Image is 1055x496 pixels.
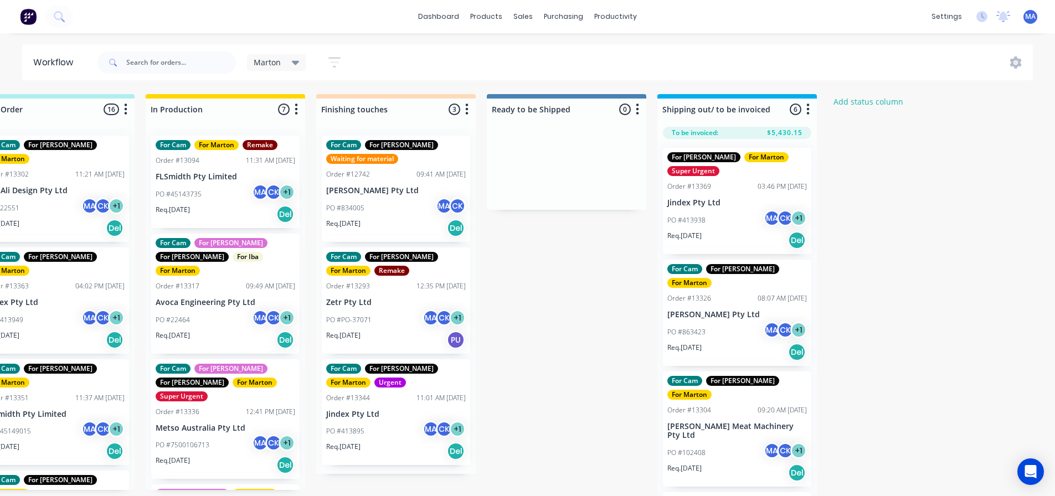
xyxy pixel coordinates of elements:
[326,169,370,179] div: Order #12742
[667,448,706,458] p: PO #102408
[667,376,702,386] div: For Cam
[151,359,300,479] div: For CamFor [PERSON_NAME]For [PERSON_NAME]For MartonSuper UrgentOrder #1333612:41 PM [DATE]Metso A...
[667,327,706,337] p: PO #863423
[243,140,277,150] div: Remake
[777,322,794,338] div: CK
[81,309,98,326] div: MA
[326,186,466,195] p: [PERSON_NAME] Pty Ltd
[365,140,438,150] div: For [PERSON_NAME]
[667,390,712,400] div: For Marton
[667,264,702,274] div: For Cam
[790,442,807,459] div: + 1
[24,475,97,485] div: For [PERSON_NAME]
[265,435,282,451] div: CK
[447,219,465,237] div: Del
[326,364,361,374] div: For Cam
[758,182,807,192] div: 03:46 PM [DATE]
[322,136,470,242] div: For CamFor [PERSON_NAME]Waiting for materialOrder #1274209:41 AM [DATE][PERSON_NAME] Pty LtdPO #8...
[828,94,909,109] button: Add status column
[667,166,719,176] div: Super Urgent
[156,407,199,417] div: Order #13336
[156,140,191,150] div: For Cam
[326,252,361,262] div: For Cam
[758,293,807,303] div: 08:07 AM [DATE]
[926,8,967,25] div: settings
[326,426,364,436] p: PO #413895
[672,128,718,138] span: To be invoiced:
[416,393,466,403] div: 11:01 AM [DATE]
[108,309,125,326] div: + 1
[75,169,125,179] div: 11:21 AM [DATE]
[667,293,711,303] div: Order #13326
[156,315,190,325] p: PO #22464
[326,298,466,307] p: Zetr Pty Ltd
[423,309,439,326] div: MA
[758,405,807,415] div: 09:20 AM [DATE]
[254,56,281,68] span: Marton
[508,8,538,25] div: sales
[706,376,779,386] div: For [PERSON_NAME]
[326,266,370,276] div: For Marton
[589,8,642,25] div: productivity
[95,309,111,326] div: CK
[279,435,295,451] div: + 1
[106,442,123,460] div: Del
[24,252,97,262] div: For [PERSON_NAME]
[326,393,370,403] div: Order #13344
[24,140,97,150] div: For [PERSON_NAME]
[276,331,294,349] div: Del
[252,435,269,451] div: MA
[156,364,191,374] div: For Cam
[447,442,465,460] div: Del
[767,128,802,138] span: $5,430.15
[151,234,300,354] div: For CamFor [PERSON_NAME]For [PERSON_NAME]For IbaFor MartonOrder #1331709:49 AM [DATE]Avoca Engine...
[326,203,364,213] p: PO #834005
[423,421,439,437] div: MA
[667,405,711,415] div: Order #13304
[81,421,98,437] div: MA
[449,198,466,214] div: CK
[326,154,398,164] div: Waiting for material
[322,247,470,354] div: For CamFor [PERSON_NAME]For MartonRemakeOrder #1329312:35 PM [DATE]Zetr Pty LtdPO #PO-37071MACK+1...
[788,464,806,482] div: Del
[252,309,269,326] div: MA
[788,343,806,361] div: Del
[246,407,295,417] div: 12:41 PM [DATE]
[194,140,239,150] div: For Marton
[447,331,465,349] div: PU
[764,210,780,226] div: MA
[95,198,111,214] div: CK
[1025,12,1036,22] span: MA
[790,210,807,226] div: + 1
[374,266,409,276] div: Remake
[246,156,295,166] div: 11:31 AM [DATE]
[413,8,465,25] a: dashboard
[667,343,702,353] p: Req. [DATE]
[75,393,125,403] div: 11:37 AM [DATE]
[156,440,209,450] p: PO #7500106713
[790,322,807,338] div: + 1
[416,281,466,291] div: 12:35 PM [DATE]
[326,281,370,291] div: Order #13293
[667,310,807,319] p: [PERSON_NAME] Pty Ltd
[156,391,208,401] div: Super Urgent
[667,152,740,162] div: For [PERSON_NAME]
[667,198,807,208] p: Jindex Pty Ltd
[326,442,361,452] p: Req. [DATE]
[106,219,123,237] div: Del
[265,309,282,326] div: CK
[365,364,438,374] div: For [PERSON_NAME]
[279,309,295,326] div: + 1
[75,281,125,291] div: 04:02 PM [DATE]
[667,278,712,288] div: For Marton
[788,231,806,249] div: Del
[156,456,190,466] p: Req. [DATE]
[764,322,780,338] div: MA
[233,378,277,387] div: For Marton
[449,421,466,437] div: + 1
[465,8,508,25] div: products
[108,421,125,437] div: + 1
[81,198,98,214] div: MA
[326,410,466,419] p: Jindex Pty Ltd
[538,8,589,25] div: purchasing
